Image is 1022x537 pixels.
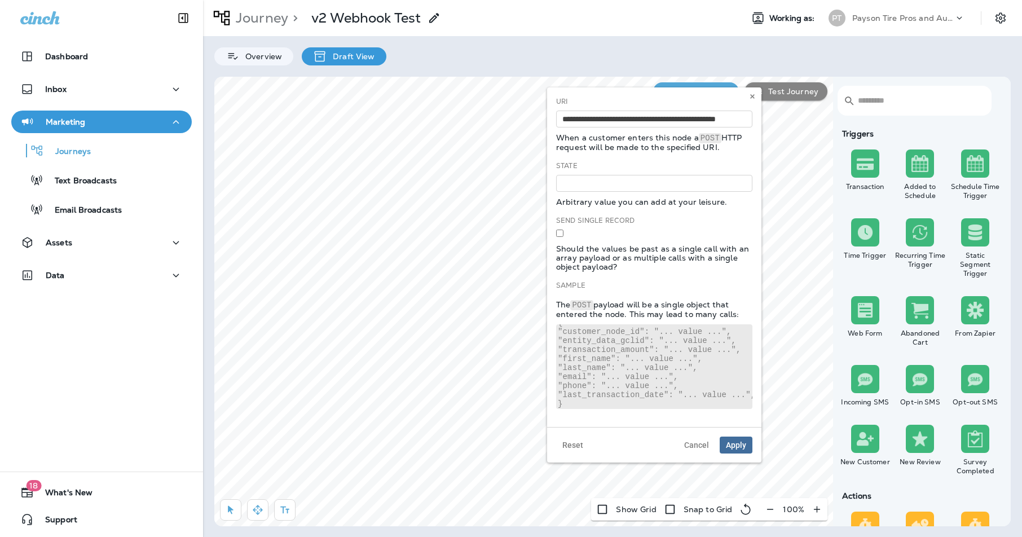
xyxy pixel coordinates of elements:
span: Apply [726,441,746,449]
div: Survey Completed [950,457,1001,476]
p: Marketing [46,117,85,126]
p: Overview [240,52,282,61]
label: URI [556,97,568,106]
span: 18 [26,480,41,491]
span: Working as: [769,14,817,23]
button: Collapse Sidebar [168,7,199,29]
button: Apply [720,437,752,454]
div: Time Trigger [840,251,891,260]
p: Email Broadcasts [43,205,122,216]
div: Opt-in SMS [895,398,946,407]
p: > [288,10,298,27]
p: Assets [46,238,72,247]
div: Actions [838,491,1003,500]
span: What's New [34,488,92,501]
label: State [556,161,578,170]
p: Dashboard [45,52,88,61]
button: Text Broadcasts [11,168,192,192]
button: Test Journey [745,82,827,100]
div: Incoming SMS [840,398,891,407]
p: Arbitrary value you can add at your leisure. [556,197,752,206]
button: PublishJourney [653,82,739,100]
div: Abandoned Cart [895,329,946,347]
div: From Zapier [950,329,1001,338]
p: Draft View [327,52,375,61]
code: POST [699,133,721,143]
div: PT [829,10,845,27]
code: POST [570,300,593,310]
p: Publish Journey [669,87,734,96]
div: Opt-out SMS [950,398,1001,407]
label: Send single record [556,216,635,225]
button: Dashboard [11,45,192,68]
div: Added to Schedule [895,182,946,200]
button: Journeys [11,139,192,162]
p: Test Journey [764,87,818,96]
span: Support [34,515,77,529]
p: 100 % [783,505,804,514]
p: Inbox [45,85,67,94]
div: Static Segment Trigger [950,251,1001,278]
label: Sample [556,281,585,290]
p: Show Grid [616,505,656,514]
button: 18What's New [11,481,192,504]
button: Support [11,508,192,531]
p: Payson Tire Pros and Automotive [852,14,954,23]
p: The payload will be a single object that entered the node. This may lead to many calls: [556,300,752,319]
p: v2 Webhook Test [311,10,421,27]
button: Reset [556,437,589,454]
pre: { " customer_node_id ": "... value ...", " entity_data_gclid ": "... value ...", " transaction_am... [556,324,752,409]
div: Schedule Time Trigger [950,182,1001,200]
p: Text Broadcasts [43,176,117,187]
button: Marketing [11,111,192,133]
p: Journeys [44,147,91,157]
button: Data [11,264,192,287]
button: Assets [11,231,192,254]
div: New Customer [840,457,891,466]
div: New Review [895,457,946,466]
button: Settings [990,8,1011,28]
button: Cancel [678,437,715,454]
span: Reset [562,441,583,449]
p: Data [46,271,65,280]
div: Recurring Time Trigger [895,251,946,269]
p: Should the values be past as a single call with an array payload or as multiple calls with a sing... [556,244,752,271]
div: Web Form [840,329,891,338]
div: Triggers [838,129,1003,138]
p: Snap to Grid [684,505,733,514]
p: When a customer enters this node a HTTP request will be made to the specified URI. [556,133,752,152]
p: Journey [231,10,288,27]
span: Cancel [684,441,709,449]
button: Inbox [11,78,192,100]
div: Transaction [840,182,891,191]
button: Email Broadcasts [11,197,192,221]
